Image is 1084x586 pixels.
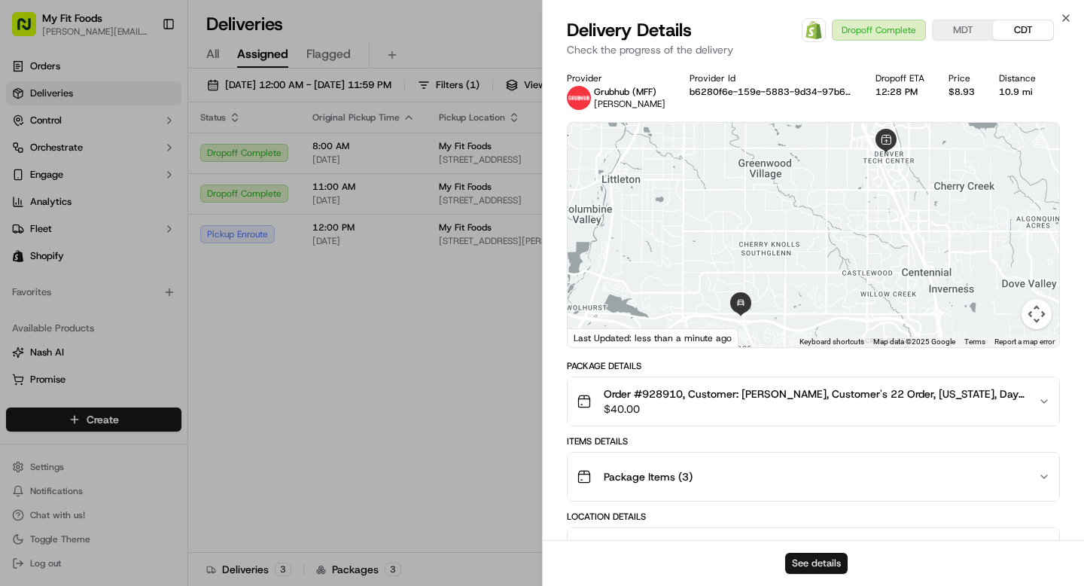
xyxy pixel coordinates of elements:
[604,386,1026,401] span: Order #928910, Customer: [PERSON_NAME], Customer's 22 Order, [US_STATE], Day: [DATE] | Time: 10AM...
[604,537,664,552] span: My Fit Foods
[568,453,1059,501] button: Package Items (3)
[594,86,665,98] p: Grubhub (MFF)
[604,401,1026,417] span: $40.00
[984,537,1032,552] span: 11:00 AM
[690,72,851,84] div: Provider Id
[47,233,160,246] span: Wisdom [PERSON_NAME]
[999,86,1036,98] div: 10.9 mi
[15,298,27,310] div: 📗
[568,377,1059,426] button: Order #928910, Customer: [PERSON_NAME], Customer's 22 Order, [US_STATE], Day: [DATE] | Time: 10AM...
[571,328,621,347] img: Google
[568,328,738,347] div: Last Updated: less than a minute ago
[964,337,985,346] a: Terms (opens in new tab)
[994,337,1055,346] a: Report a map error
[567,42,1060,57] p: Check the progress of the delivery
[256,148,274,166] button: Start new chat
[567,360,1060,372] div: Package Details
[993,20,1053,40] button: CDT
[567,435,1060,447] div: Items Details
[594,98,665,110] span: [PERSON_NAME]
[15,196,101,208] div: Past conversations
[68,144,247,159] div: Start new chat
[1022,299,1052,329] button: Map camera controls
[15,60,274,84] p: Welcome 👋
[999,72,1036,84] div: Distance
[875,72,924,84] div: Dropoff ETA
[121,290,248,317] a: 💻API Documentation
[15,144,42,171] img: 1736555255976-a54dd68f-1ca7-489b-9aae-adbdc363a1c4
[39,97,271,113] input: Got a question? Start typing here...
[799,337,864,347] button: Keyboard shortcuts
[567,86,591,110] img: 5e692f75ce7d37001a5d71f1
[106,332,182,344] a: Powered byPylon
[233,193,274,211] button: See all
[948,72,975,84] div: Price
[875,86,924,98] div: 12:28 PM
[933,20,993,40] button: MDT
[30,234,42,246] img: 1736555255976-a54dd68f-1ca7-489b-9aae-adbdc363a1c4
[68,159,207,171] div: We're available if you need us!
[948,86,975,98] div: $8.93
[32,144,59,171] img: 8571987876998_91fb9ceb93ad5c398215_72.jpg
[873,337,955,346] span: Map data ©2025 Google
[150,333,182,344] span: Pylon
[567,18,692,42] span: Delivery Details
[15,219,39,249] img: Wisdom Oko
[163,233,169,246] span: •
[604,469,693,484] span: Package Items ( 3 )
[567,72,665,84] div: Provider
[9,290,121,317] a: 📗Knowledge Base
[172,233,202,246] span: [DATE]
[142,296,242,311] span: API Documentation
[571,328,621,347] a: Open this area in Google Maps (opens a new window)
[127,298,139,310] div: 💻
[785,553,848,574] button: See details
[805,21,823,39] img: Shopify
[568,528,1059,576] button: My Fit Foods11:00 AM
[802,18,826,42] a: Shopify
[567,511,1060,523] div: Location Details
[30,296,115,311] span: Knowledge Base
[690,86,851,98] button: b6280f6e-159e-5883-9d34-97b6bc35861d
[15,15,45,45] img: Nash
